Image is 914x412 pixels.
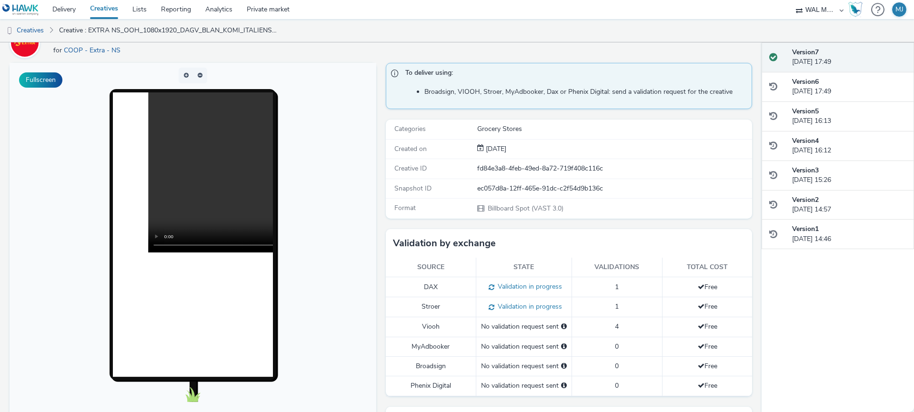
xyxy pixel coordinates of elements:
a: Hawk Academy [848,2,866,17]
div: No validation request sent [481,342,567,352]
span: Validation in progress [494,282,562,291]
div: fd84e3a8-4feb-49ed-8a72-719f408c116c [477,164,751,173]
a: Creative : EXTRA NS_OOH_1080x1920_DAGV_BLAN_KOMI_ITALIENSK 2_36_38_2025 [54,19,283,42]
img: dooh [5,26,14,36]
h3: Validation by exchange [393,236,496,251]
div: Please select a deal below and click on Send to send a validation request to MyAdbooker. [561,342,567,352]
div: Creation 26 August 2025, 14:46 [484,144,506,154]
div: [DATE] 15:26 [792,166,906,185]
span: for [53,46,64,55]
span: Free [698,322,717,331]
strong: Version 4 [792,136,819,145]
td: Broadsign [386,356,476,376]
strong: Version 3 [792,166,819,175]
span: Creative ID [394,164,427,173]
span: Free [698,282,717,291]
span: Billboard Spot (VAST 3.0) [487,204,563,213]
strong: Version 5 [792,107,819,116]
a: COOP - Extra - NS [10,38,44,47]
div: [DATE] 14:57 [792,195,906,215]
span: 0 [615,362,619,371]
div: Please select a deal below and click on Send to send a validation request to Broadsign. [561,362,567,371]
div: Please select a deal below and click on Send to send a validation request to Phenix Digital. [561,381,567,391]
span: Categories [394,124,426,133]
img: undefined Logo [2,4,39,16]
button: Fullscreen [19,72,62,88]
li: Broadsign, VIOOH, Stroer, MyAdbooker, Dax or Phenix Digital: send a validation request for the cr... [424,87,747,97]
strong: Version 6 [792,77,819,86]
td: Phenix Digital [386,376,476,396]
span: 1 [615,282,619,291]
span: Free [698,362,717,371]
th: Source [386,258,476,277]
div: Please select a deal below and click on Send to send a validation request to Viooh. [561,322,567,332]
span: 4 [615,322,619,331]
div: [DATE] 17:49 [792,77,906,97]
div: [DATE] 16:13 [792,107,906,126]
div: No validation request sent [481,381,567,391]
div: No validation request sent [481,322,567,332]
div: [DATE] 16:12 [792,136,906,156]
div: ec057d8a-12ff-465e-91dc-c2f54d9b136c [477,184,751,193]
td: DAX [386,277,476,297]
span: Validation in progress [494,302,562,311]
span: 1 [615,302,619,311]
td: Viooh [386,317,476,337]
div: No validation request sent [481,362,567,371]
span: Format [394,203,416,212]
td: MyAdbooker [386,337,476,356]
span: Snapshot ID [394,184,432,193]
a: COOP - Extra - NS [64,46,124,55]
td: Stroer [386,297,476,317]
span: [DATE] [484,144,506,153]
img: Hawk Academy [848,2,863,17]
th: Validations [572,258,662,277]
strong: Version 2 [792,195,819,204]
span: To deliver using: [405,68,743,80]
th: Total cost [662,258,752,277]
span: 0 [615,381,619,390]
span: Free [698,302,717,311]
div: MJ [895,2,904,17]
span: Free [698,381,717,390]
span: Free [698,342,717,351]
th: State [476,258,572,277]
img: COOP - Extra - NS [11,29,39,57]
div: Grocery Stores [477,124,751,134]
span: 0 [615,342,619,351]
div: [DATE] 14:46 [792,224,906,244]
strong: Version 7 [792,48,819,57]
strong: Version 1 [792,224,819,233]
span: Created on [394,144,427,153]
div: [DATE] 17:49 [792,48,906,67]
